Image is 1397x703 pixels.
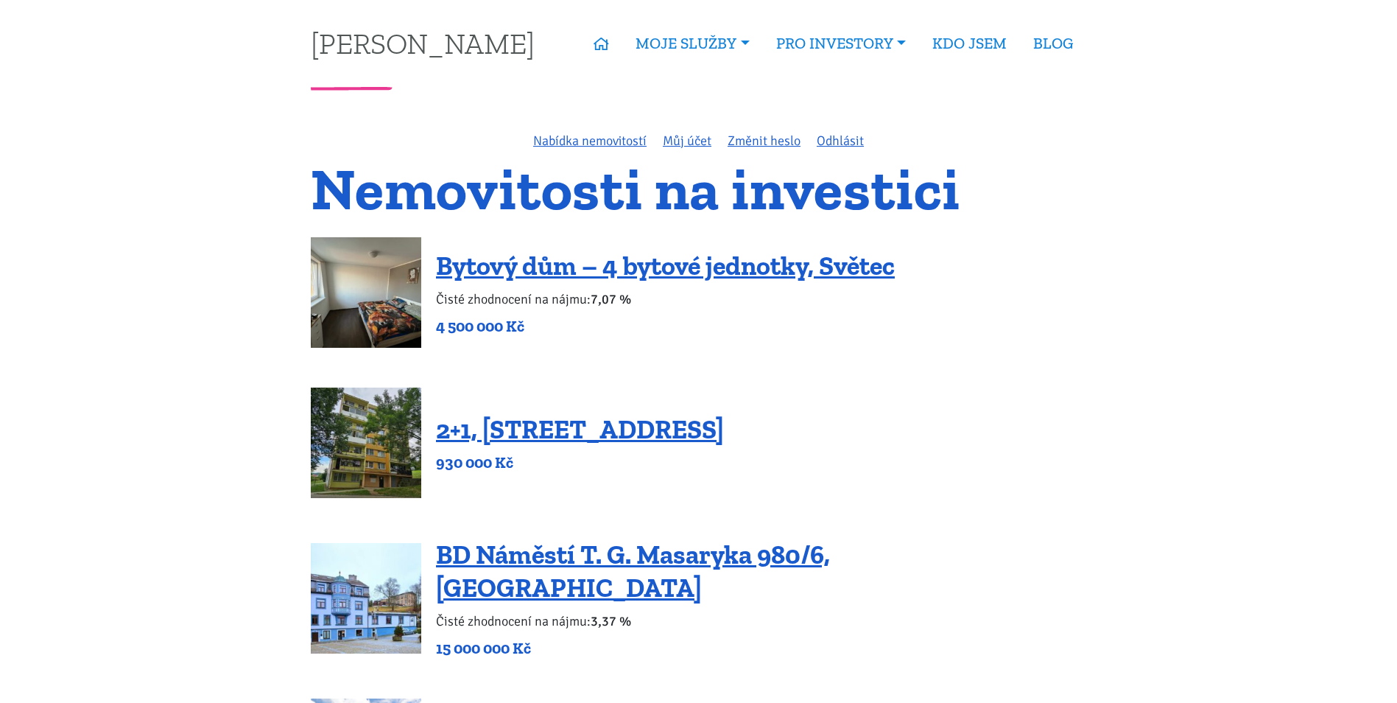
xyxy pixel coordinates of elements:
[311,164,1086,214] h1: Nemovitosti na investici
[591,291,631,307] b: 7,07 %
[533,133,647,149] a: Nabídka nemovitostí
[311,29,535,57] a: [PERSON_NAME]
[817,133,864,149] a: Odhlásit
[1020,27,1086,60] a: BLOG
[436,250,895,281] a: Bytový dům – 4 bytové jednotky, Světec
[436,452,724,473] p: 930 000 Kč
[436,316,895,337] p: 4 500 000 Kč
[622,27,762,60] a: MOJE SLUŽBY
[763,27,919,60] a: PRO INVESTORY
[436,289,895,309] p: Čisté zhodnocení na nájmu:
[436,413,724,445] a: 2+1, [STREET_ADDRESS]
[663,133,711,149] a: Můj účet
[728,133,800,149] a: Změnit heslo
[591,613,631,629] b: 3,37 %
[919,27,1020,60] a: KDO JSEM
[436,611,1086,632] p: Čisté zhodnocení na nájmu:
[436,638,1086,659] p: 15 000 000 Kč
[436,539,830,604] a: BD Náměstí T. G. Masaryka 980/6, [GEOGRAPHIC_DATA]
